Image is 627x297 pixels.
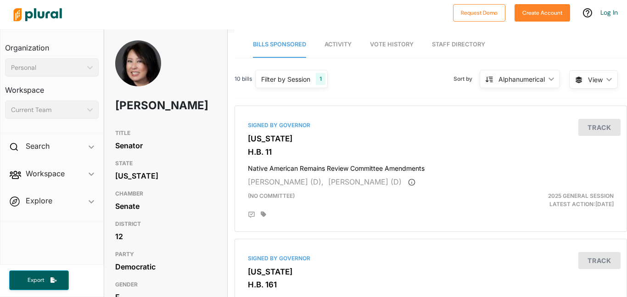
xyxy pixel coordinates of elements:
div: 12 [115,230,216,243]
span: Activity [325,41,352,48]
h3: H.B. 161 [248,280,614,289]
h3: Workspace [5,77,99,97]
span: Export [21,276,50,284]
h3: TITLE [115,128,216,139]
div: Current Team [11,105,84,115]
a: Bills Sponsored [253,32,306,58]
div: 1 [316,73,325,85]
button: Export [9,270,69,290]
img: Headshot of Karen Kwan [115,40,161,103]
span: [PERSON_NAME] (D) [328,177,402,186]
h1: [PERSON_NAME] [115,92,176,119]
h2: Search [26,141,50,151]
a: Activity [325,32,352,58]
div: Personal [11,63,84,73]
button: Track [578,252,621,269]
button: Request Demo [453,4,505,22]
h3: H.B. 11 [248,147,614,157]
span: Sort by [453,75,480,83]
div: Signed by Governor [248,121,614,129]
span: Vote History [370,41,414,48]
a: Create Account [515,7,570,17]
span: [PERSON_NAME] (D), [248,177,324,186]
div: Senator [115,139,216,152]
h3: Organization [5,34,99,55]
div: Democratic [115,260,216,274]
div: Add tags [261,211,266,218]
h3: PARTY [115,249,216,260]
h3: DISTRICT [115,219,216,230]
h3: STATE [115,158,216,169]
h3: CHAMBER [115,188,216,199]
div: Latest Action: [DATE] [494,192,621,208]
a: Log In [600,8,618,17]
span: View [588,75,603,84]
h3: [US_STATE] [248,267,614,276]
h3: [US_STATE] [248,134,614,143]
div: (no committee) [241,192,494,208]
h3: GENDER [115,279,216,290]
div: Add Position Statement [248,211,255,219]
div: [US_STATE] [115,169,216,183]
a: Staff Directory [432,32,485,58]
a: Request Demo [453,7,505,17]
span: 10 bills [235,75,252,83]
div: Filter by Session [261,74,310,84]
h4: Native American Remains Review Committee Amendments [248,160,614,173]
div: Alphanumerical [498,74,545,84]
button: Track [578,119,621,136]
button: Create Account [515,4,570,22]
span: Bills Sponsored [253,41,306,48]
span: 2025 General Session [548,192,614,199]
a: Vote History [370,32,414,58]
div: Senate [115,199,216,213]
div: Signed by Governor [248,254,614,263]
